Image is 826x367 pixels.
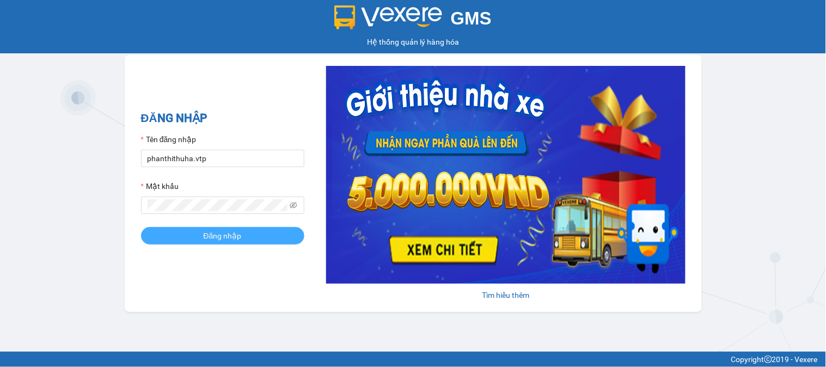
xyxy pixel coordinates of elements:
[8,353,818,365] div: Copyright 2019 - Vexere
[141,227,304,244] button: Đăng nhập
[141,150,304,167] input: Tên đăng nhập
[326,66,686,284] img: banner-0
[334,5,442,29] img: logo 2
[148,199,288,211] input: Mật khẩu
[451,8,492,28] span: GMS
[141,109,304,127] h2: ĐĂNG NHẬP
[3,36,823,48] div: Hệ thống quản lý hàng hóa
[764,356,772,363] span: copyright
[141,133,197,145] label: Tên đăng nhập
[290,201,297,209] span: eye-invisible
[141,180,179,192] label: Mật khẩu
[326,289,686,301] div: Tìm hiểu thêm
[204,230,242,242] span: Đăng nhập
[334,16,492,25] a: GMS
